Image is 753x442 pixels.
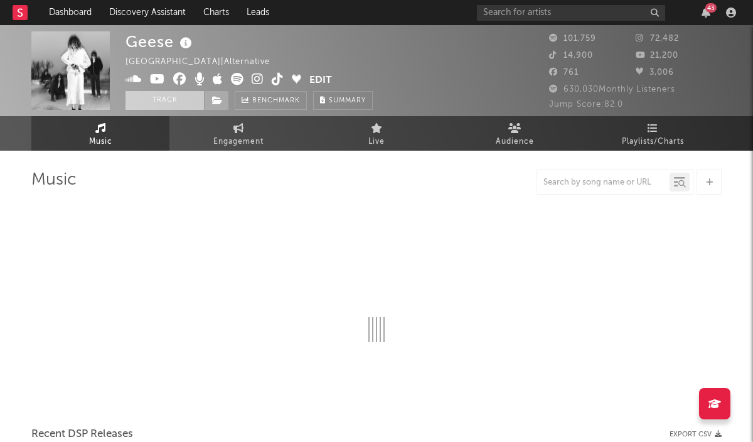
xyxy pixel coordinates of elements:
[636,51,678,60] span: 21,200
[368,134,385,149] span: Live
[31,116,169,151] a: Music
[636,68,674,77] span: 3,006
[705,3,717,13] div: 43
[636,35,679,43] span: 72,482
[125,91,204,110] button: Track
[549,100,623,109] span: Jump Score: 82.0
[89,134,112,149] span: Music
[235,91,307,110] a: Benchmark
[702,8,710,18] button: 43
[329,97,366,104] span: Summary
[549,35,596,43] span: 101,759
[549,68,579,77] span: 761
[213,134,264,149] span: Engagement
[125,31,195,52] div: Geese
[31,427,133,442] span: Recent DSP Releases
[584,116,722,151] a: Playlists/Charts
[622,134,684,149] span: Playlists/Charts
[496,134,534,149] span: Audience
[125,55,284,70] div: [GEOGRAPHIC_DATA] | Alternative
[309,73,332,89] button: Edit
[549,51,593,60] span: 14,900
[169,116,307,151] a: Engagement
[307,116,446,151] a: Live
[446,116,584,151] a: Audience
[537,178,670,188] input: Search by song name or URL
[313,91,373,110] button: Summary
[252,94,300,109] span: Benchmark
[549,85,675,94] span: 630,030 Monthly Listeners
[670,431,722,438] button: Export CSV
[477,5,665,21] input: Search for artists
